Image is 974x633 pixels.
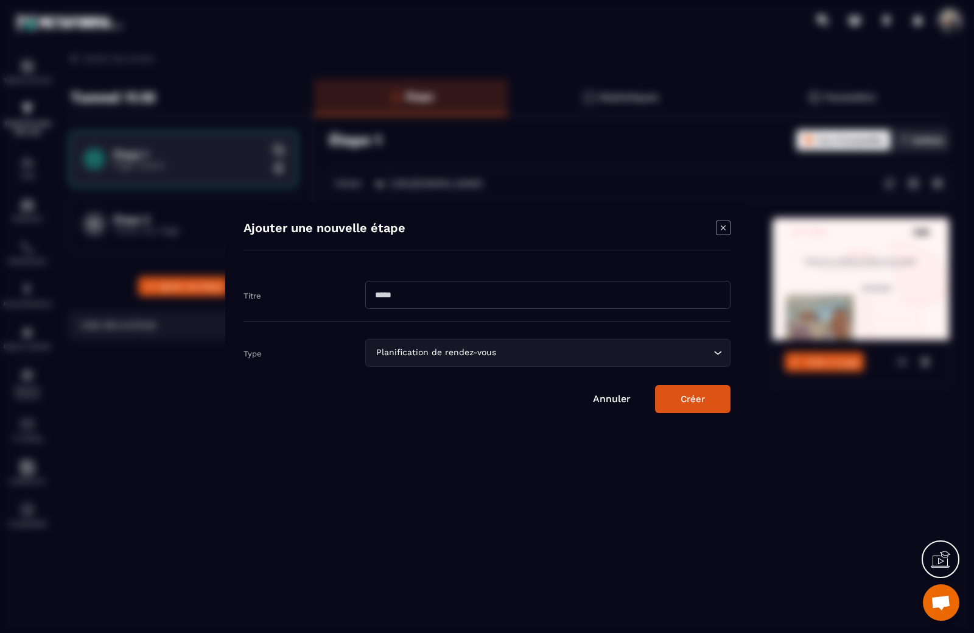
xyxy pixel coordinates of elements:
label: Type [243,348,262,358]
label: Titre [243,291,261,300]
button: Créer [655,385,730,413]
a: Annuler [593,393,631,405]
h4: Ajouter une nouvelle étape [243,221,405,238]
input: Search for option [499,346,710,359]
div: Search for option [365,339,730,367]
div: Ouvrir le chat [923,584,959,621]
span: Planification de rendez-vous [373,346,499,359]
